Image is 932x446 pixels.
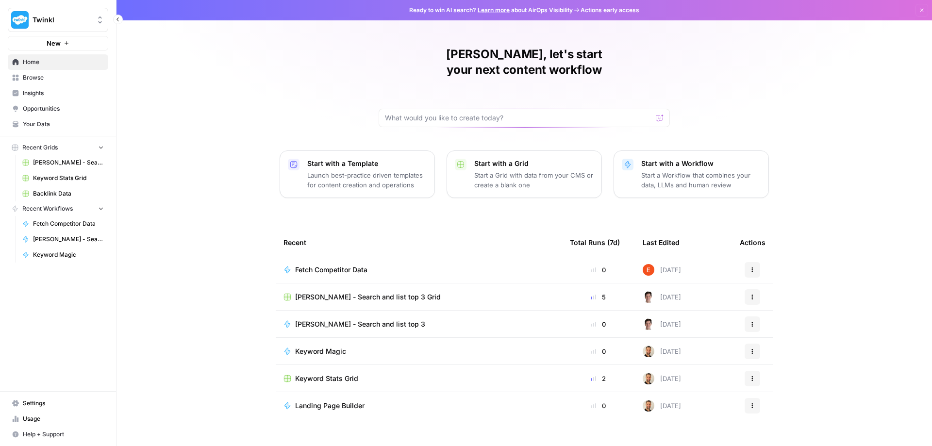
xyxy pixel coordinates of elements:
span: Help + Support [23,430,104,439]
img: ggqkytmprpadj6gr8422u7b6ymfp [643,373,654,384]
span: Insights [23,89,104,98]
a: Your Data [8,116,108,132]
span: Your Data [23,120,104,129]
span: New [47,38,61,48]
div: 5 [570,292,627,302]
a: Browse [8,70,108,85]
span: Twinkl [33,15,91,25]
span: [PERSON_NAME] - Search and list top 3 [33,235,104,244]
span: Backlink Data [33,189,104,198]
a: Usage [8,411,108,427]
span: [PERSON_NAME] - Search and list top 3 [295,319,425,329]
p: Start with a Template [307,159,427,168]
a: Insights [8,85,108,101]
div: 0 [570,265,627,275]
div: Last Edited [643,229,680,256]
span: Keyword Stats Grid [295,374,358,383]
div: [DATE] [643,400,681,412]
button: Start with a WorkflowStart a Workflow that combines your data, LLMs and human review [614,150,769,198]
img: 5fjcwz9j96yb8k4p8fxbxtl1nran [643,291,654,303]
div: 0 [570,319,627,329]
a: [PERSON_NAME] - Search and list top 3 [283,319,554,329]
a: Opportunities [8,101,108,116]
span: Usage [23,414,104,423]
p: Start with a Workflow [641,159,761,168]
a: [PERSON_NAME] - Search and list top 3 [18,231,108,247]
span: Landing Page Builder [295,401,365,411]
div: [DATE] [643,291,681,303]
span: Settings [23,399,104,408]
a: Backlink Data [18,186,108,201]
p: Start a Workflow that combines your data, LLMs and human review [641,170,761,190]
span: [PERSON_NAME] - Search and list top 3 Grid [295,292,441,302]
button: Recent Workflows [8,201,108,216]
a: Fetch Competitor Data [283,265,554,275]
div: Actions [740,229,766,256]
p: Start with a Grid [474,159,594,168]
span: Keyword Magic [33,250,104,259]
input: What would you like to create today? [385,113,652,123]
a: Fetch Competitor Data [18,216,108,231]
a: Settings [8,396,108,411]
img: 5fjcwz9j96yb8k4p8fxbxtl1nran [643,318,654,330]
img: ggqkytmprpadj6gr8422u7b6ymfp [643,400,654,412]
div: 0 [570,347,627,356]
span: Recent Grids [22,143,58,152]
span: Keyword Magic [295,347,346,356]
a: Home [8,54,108,70]
a: Landing Page Builder [283,401,554,411]
button: Help + Support [8,427,108,442]
img: ggqkytmprpadj6gr8422u7b6ymfp [643,346,654,357]
a: Learn more [478,6,510,14]
button: Workspace: Twinkl [8,8,108,32]
p: Start a Grid with data from your CMS or create a blank one [474,170,594,190]
a: [PERSON_NAME] - Search and list top 3 Grid [18,155,108,170]
div: [DATE] [643,346,681,357]
span: [PERSON_NAME] - Search and list top 3 Grid [33,158,104,167]
a: Keyword Stats Grid [283,374,554,383]
a: Keyword Magic [18,247,108,263]
span: Ready to win AI search? about AirOps Visibility [409,6,573,15]
button: Recent Grids [8,140,108,155]
span: Fetch Competitor Data [295,265,367,275]
span: Fetch Competitor Data [33,219,104,228]
a: Keyword Stats Grid [18,170,108,186]
span: Recent Workflows [22,204,73,213]
span: Home [23,58,104,66]
div: Recent [283,229,554,256]
h1: [PERSON_NAME], let's start your next content workflow [379,47,670,78]
img: 8y9pl6iujm21he1dbx14kgzmrglr [643,264,654,276]
div: [DATE] [643,373,681,384]
p: Launch best-practice driven templates for content creation and operations [307,170,427,190]
span: Opportunities [23,104,104,113]
div: 2 [570,374,627,383]
button: New [8,36,108,50]
span: Browse [23,73,104,82]
div: 0 [570,401,627,411]
div: Total Runs (7d) [570,229,620,256]
a: [PERSON_NAME] - Search and list top 3 Grid [283,292,554,302]
span: Actions early access [581,6,639,15]
img: Twinkl Logo [11,11,29,29]
button: Start with a GridStart a Grid with data from your CMS or create a blank one [447,150,602,198]
button: Start with a TemplateLaunch best-practice driven templates for content creation and operations [280,150,435,198]
div: [DATE] [643,318,681,330]
span: Keyword Stats Grid [33,174,104,182]
div: [DATE] [643,264,681,276]
a: Keyword Magic [283,347,554,356]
